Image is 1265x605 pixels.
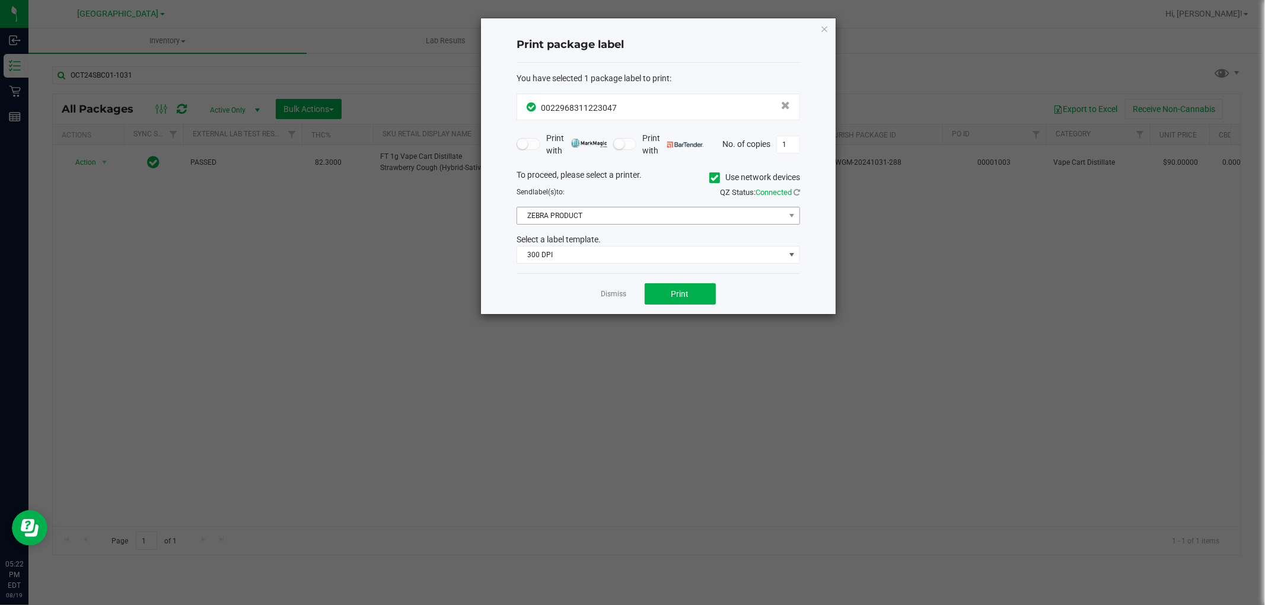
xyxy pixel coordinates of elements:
[645,283,716,305] button: Print
[517,207,785,224] span: ZEBRA PRODUCT
[601,289,627,299] a: Dismiss
[571,139,607,148] img: mark_magic_cybra.png
[517,37,800,53] h4: Print package label
[541,103,617,113] span: 0022968311223047
[533,188,556,196] span: label(s)
[642,132,703,157] span: Print with
[722,139,770,148] span: No. of copies
[671,289,689,299] span: Print
[667,142,703,148] img: bartender.png
[12,510,47,546] iframe: Resource center
[517,247,785,263] span: 300 DPI
[517,188,565,196] span: Send to:
[508,169,809,187] div: To proceed, please select a printer.
[517,73,670,83] span: You have selected 1 package label to print
[527,101,538,113] span: In Sync
[709,171,800,184] label: Use network devices
[756,188,792,197] span: Connected
[720,188,800,197] span: QZ Status:
[517,72,800,85] div: :
[546,132,607,157] span: Print with
[508,233,809,246] div: Select a label template.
